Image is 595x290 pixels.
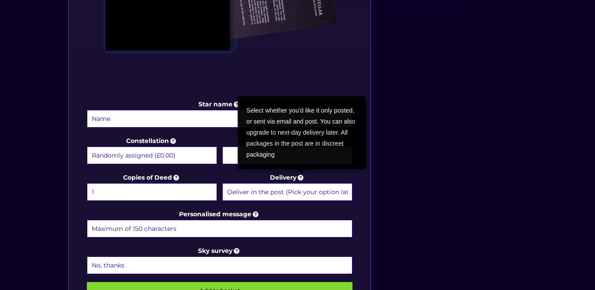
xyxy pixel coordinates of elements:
a: Sky survey [198,247,241,255]
input: Star name [87,110,353,128]
label: Constellation [87,136,217,166]
select: Sky survey [87,256,353,274]
select: Delivery [222,183,352,201]
div: Select whether you'd like it only posted, or sent via email and post. You can also upgrade to nex... [238,96,366,169]
select: Constellation [87,147,217,164]
label: Copies of Deed [87,172,217,202]
input: Personalised message [87,220,353,237]
input: Date [222,147,352,164]
label: Star name [87,99,353,129]
label: Date [222,136,352,166]
select: Copies of Deed [87,183,217,201]
label: Delivery [222,172,352,202]
label: Personalised message [87,209,353,239]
